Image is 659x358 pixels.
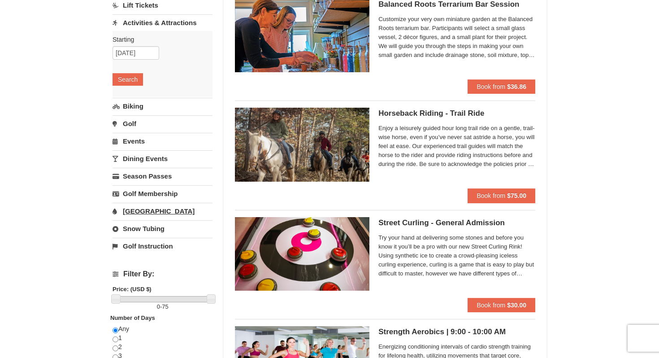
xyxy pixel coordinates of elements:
span: Enjoy a leisurely guided hour long trail ride on a gentle, trail-wise horse, even if you’ve never... [378,124,535,169]
img: 21584748-79-4e8ac5ed.jpg [235,108,369,181]
h5: Strength Aerobics | 9:00 - 10:00 AM [378,327,535,336]
h5: Street Curling - General Admission [378,218,535,227]
a: Dining Events [113,150,212,167]
a: Golf Membership [113,185,212,202]
a: Events [113,133,212,149]
span: Book from [477,192,505,199]
a: Golf [113,115,212,132]
a: [GEOGRAPHIC_DATA] [113,203,212,219]
span: 0 [157,303,160,310]
span: Try your hand at delivering some stones and before you know it you’ll be a pro with our new Stree... [378,233,535,278]
span: Book from [477,83,505,90]
label: Starting [113,35,206,44]
h5: Horseback Riding - Trail Ride [378,109,535,118]
span: Book from [477,301,505,309]
strong: $75.00 [507,192,526,199]
label: - [113,302,212,311]
strong: $30.00 [507,301,526,309]
a: Snow Tubing [113,220,212,237]
a: Season Passes [113,168,212,184]
button: Search [113,73,143,86]
a: Golf Instruction [113,238,212,254]
strong: Number of Days [110,314,155,321]
a: Activities & Attractions [113,14,212,31]
h4: Filter By: [113,270,212,278]
button: Book from $30.00 [468,298,535,312]
span: Customize your very own miniature garden at the Balanced Roots terrarium bar. Participants will s... [378,15,535,60]
a: Biking [113,98,212,114]
button: Book from $36.86 [468,79,535,94]
span: 75 [162,303,168,310]
button: Book from $75.00 [468,188,535,203]
strong: $36.86 [507,83,526,90]
img: 15390471-88-44377514.jpg [235,217,369,291]
strong: Price: (USD $) [113,286,152,293]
